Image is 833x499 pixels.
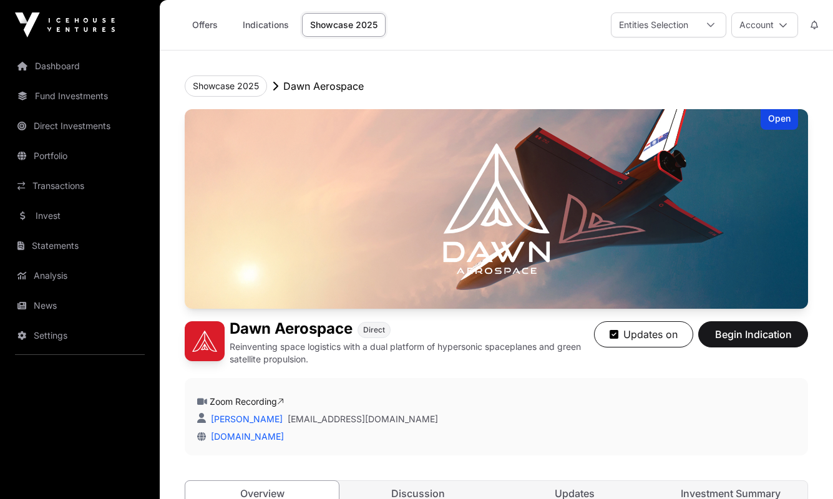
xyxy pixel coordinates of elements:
span: Begin Indication [714,327,792,342]
a: Offers [180,13,230,37]
h1: Dawn Aerospace [230,321,353,338]
a: Fund Investments [10,82,150,110]
p: Dawn Aerospace [283,79,364,94]
a: Invest [10,202,150,230]
button: Updates on [594,321,693,347]
img: Dawn Aerospace [185,321,225,361]
button: Account [731,12,798,37]
a: [DOMAIN_NAME] [206,431,284,442]
a: Zoom Recording [210,396,284,407]
a: Indications [235,13,297,37]
button: Showcase 2025 [185,75,267,97]
a: [EMAIL_ADDRESS][DOMAIN_NAME] [288,413,438,425]
button: Begin Indication [698,321,808,347]
div: Entities Selection [611,13,696,37]
img: Icehouse Ventures Logo [15,12,115,37]
p: Reinventing space logistics with a dual platform of hypersonic spaceplanes and green satellite pr... [230,341,594,366]
a: Begin Indication [698,334,808,346]
div: Open [761,109,798,130]
img: Dawn Aerospace [185,109,808,309]
a: [PERSON_NAME] [208,414,283,424]
span: Direct [363,325,385,335]
a: News [10,292,150,319]
a: Analysis [10,262,150,289]
a: Transactions [10,172,150,200]
iframe: Chat Widget [771,439,833,499]
a: Statements [10,232,150,259]
a: Showcase 2025 [302,13,386,37]
a: Settings [10,322,150,349]
a: Dashboard [10,52,150,80]
a: Direct Investments [10,112,150,140]
a: Portfolio [10,142,150,170]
